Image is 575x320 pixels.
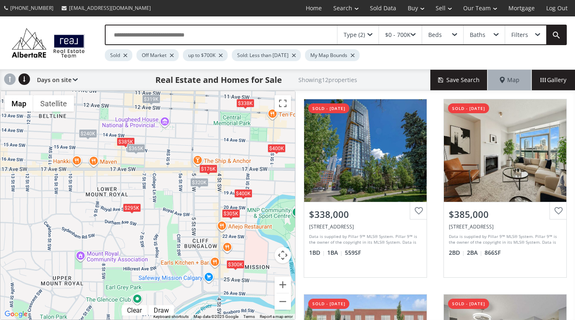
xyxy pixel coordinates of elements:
[117,137,135,146] div: $385K
[275,247,291,263] button: Map camera controls
[2,309,30,320] img: Google
[275,293,291,310] button: Zoom out
[500,76,520,84] span: Map
[275,95,291,112] button: Toggle fullscreen view
[222,209,240,218] div: $305K
[344,32,365,38] div: Type (2)
[309,223,422,230] div: 310 12 Avenue SW #1202, Calgary, AB T2R 1B5
[430,70,488,90] button: Save Search
[267,144,285,152] div: $400K
[298,77,357,83] h2: Showing 12 properties
[58,0,155,16] a: [EMAIL_ADDRESS][DOMAIN_NAME]
[152,306,171,314] div: Draw
[467,249,483,257] span: 2 BA
[243,314,255,319] a: Terms
[309,233,420,246] div: Data is supplied by Pillar 9™ MLS® System. Pillar 9™ is the owner of the copyright in its MLS® Sy...
[33,95,74,112] button: Show satellite imagery
[236,98,254,107] div: $338K
[183,49,228,61] div: up to $700K
[226,260,244,268] div: $300K
[123,203,141,212] div: $295K
[531,70,575,90] div: Gallery
[449,208,561,221] div: $385,000
[511,32,528,38] div: Filters
[428,32,442,38] div: Beds
[260,314,293,319] a: Report a map error
[232,49,301,61] div: Sold: Less than [DATE]
[153,314,189,320] button: Keyboard shortcuts
[199,164,217,173] div: $176K
[105,49,132,61] div: Sold
[435,91,575,286] a: sold - [DATE]$385,000[STREET_ADDRESS]Data is supplied by Pillar 9™ MLS® System. Pillar 9™ is the ...
[345,249,361,257] span: 559 SF
[275,277,291,293] button: Zoom in
[10,5,53,11] span: [PHONE_NUMBER]
[149,306,174,314] div: Click to draw.
[79,129,97,138] div: $240K
[540,76,566,84] span: Gallery
[155,74,282,86] h1: Real Estate and Homes for Sale
[309,249,325,257] span: 1 BD
[142,95,160,103] div: $319K
[122,306,147,314] div: Click to clear.
[2,309,30,320] a: Open this area in Google Maps (opens a new window)
[305,49,360,61] div: My Map Bounds
[296,91,435,286] a: sold - [DATE]$338,000[STREET_ADDRESS]Data is supplied by Pillar 9™ MLS® System. Pillar 9™ is the ...
[470,32,485,38] div: Baths
[8,26,88,59] img: Logo
[485,249,501,257] span: 866 SF
[449,249,465,257] span: 2 BD
[385,32,411,38] div: $0 - 700K
[5,95,33,112] button: Show street map
[449,233,559,246] div: Data is supplied by Pillar 9™ MLS® System. Pillar 9™ is the owner of the copyright in its MLS® Sy...
[327,249,343,257] span: 1 BA
[234,189,252,198] div: $400K
[194,314,238,319] span: Map data ©2025 Google
[309,208,422,221] div: $338,000
[127,144,145,152] div: $365K
[449,223,561,230] div: 836 15 Avenue SW #1506, Calgary, AB T2R 1S2
[488,70,531,90] div: Map
[33,70,78,90] div: Days on site
[125,306,144,314] div: Clear
[136,49,179,61] div: Off Market
[190,178,208,186] div: $320K
[69,5,151,11] span: [EMAIL_ADDRESS][DOMAIN_NAME]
